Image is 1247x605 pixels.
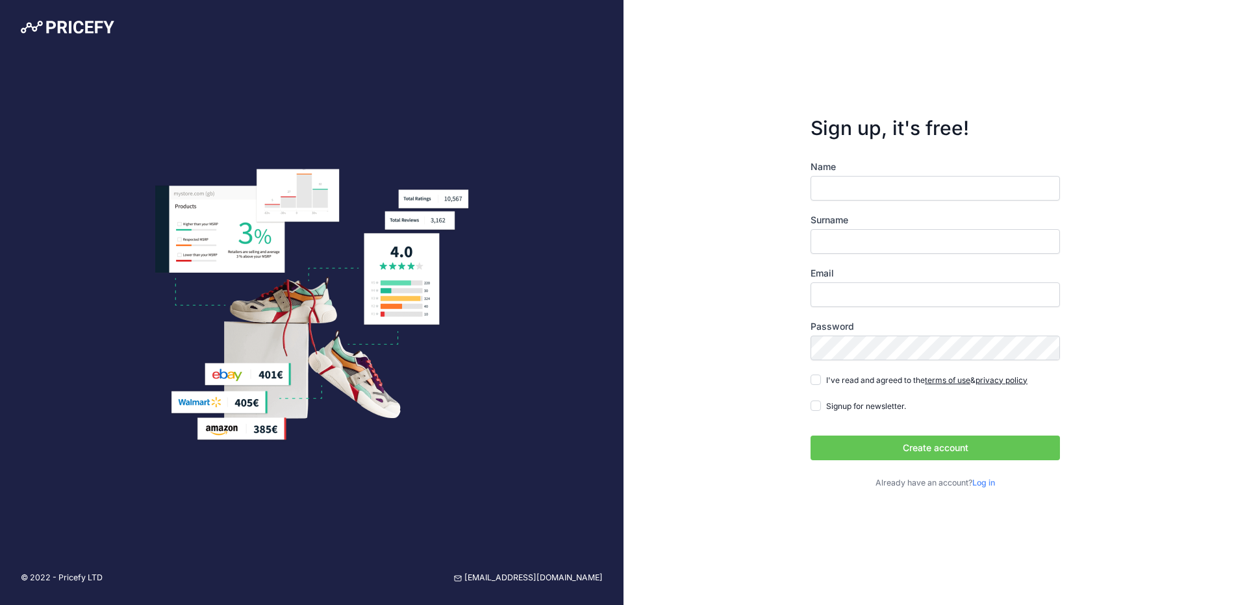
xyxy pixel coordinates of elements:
a: Log in [972,478,995,488]
h3: Sign up, it's free! [811,116,1060,140]
label: Password [811,320,1060,333]
button: Create account [811,436,1060,460]
label: Email [811,267,1060,280]
label: Surname [811,214,1060,227]
label: Name [811,160,1060,173]
a: [EMAIL_ADDRESS][DOMAIN_NAME] [454,572,603,584]
a: privacy policy [976,375,1027,385]
span: I've read and agreed to the & [826,375,1027,385]
p: Already have an account? [811,477,1060,489]
a: terms of use [925,375,970,385]
p: © 2022 - Pricefy LTD [21,572,103,584]
img: Pricefy [21,21,114,34]
span: Signup for newsletter. [826,401,906,411]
